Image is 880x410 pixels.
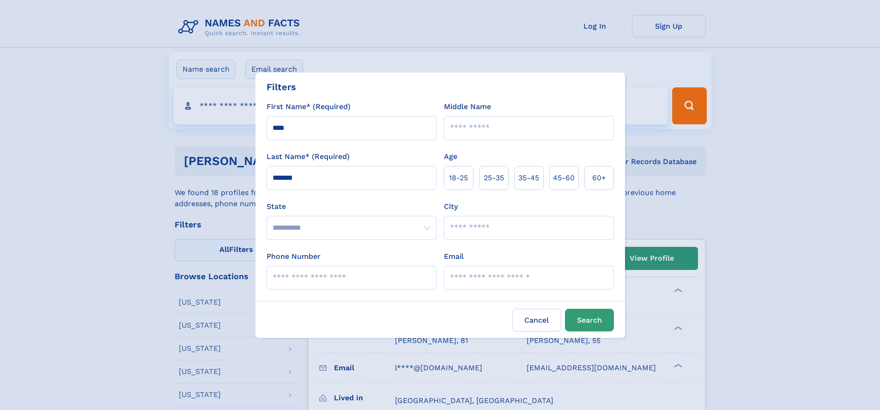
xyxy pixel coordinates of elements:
[267,251,321,262] label: Phone Number
[512,309,561,331] label: Cancel
[267,80,296,94] div: Filters
[592,172,606,184] span: 60+
[484,172,504,184] span: 25‑35
[267,101,351,112] label: First Name* (Required)
[444,101,491,112] label: Middle Name
[444,151,457,162] label: Age
[565,309,614,331] button: Search
[553,172,575,184] span: 45‑60
[267,201,437,212] label: State
[449,172,468,184] span: 18‑25
[444,251,464,262] label: Email
[267,151,350,162] label: Last Name* (Required)
[444,201,458,212] label: City
[518,172,539,184] span: 35‑45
